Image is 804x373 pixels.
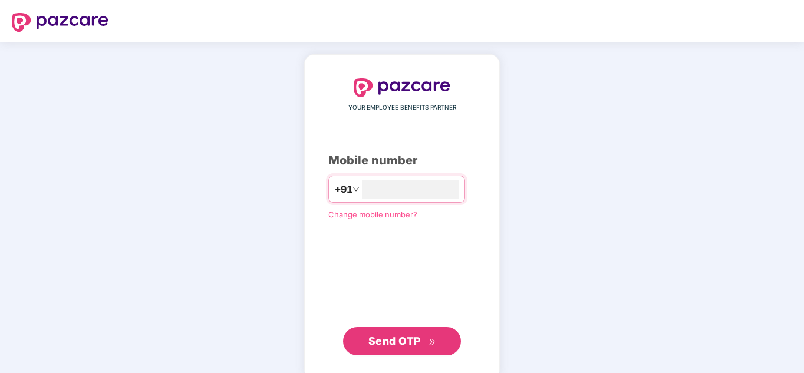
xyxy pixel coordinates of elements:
div: Mobile number [328,151,476,170]
img: logo [354,78,450,97]
button: Send OTPdouble-right [343,327,461,355]
span: down [352,186,360,193]
span: Send OTP [368,335,421,347]
a: Change mobile number? [328,210,417,219]
span: +91 [335,182,352,197]
span: YOUR EMPLOYEE BENEFITS PARTNER [348,103,456,113]
img: logo [12,13,108,32]
span: double-right [429,338,436,346]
